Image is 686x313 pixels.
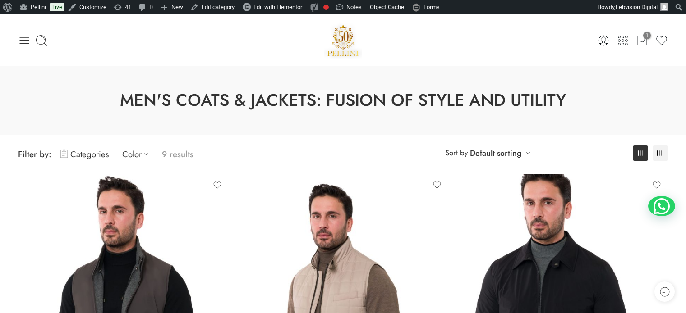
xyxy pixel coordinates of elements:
[597,34,610,47] a: My Account
[636,34,649,47] a: 1
[162,144,193,165] p: 9 results
[324,21,363,59] img: Pellini
[655,34,668,47] a: Wishlist
[253,4,302,10] span: Edit with Elementor
[18,148,51,160] span: Filter by:
[122,144,153,165] a: Color
[470,147,521,159] a: Default sorting
[50,3,64,11] a: Live
[643,32,651,39] span: 1
[60,144,109,165] a: Categories
[324,21,363,59] a: Pellini -
[23,89,663,112] h1: Men's Coats & Jackets: Fusion of Style and Utility
[445,145,468,160] span: Sort by
[323,5,329,10] div: Needs improvement
[616,4,658,10] span: Lebvision Digital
